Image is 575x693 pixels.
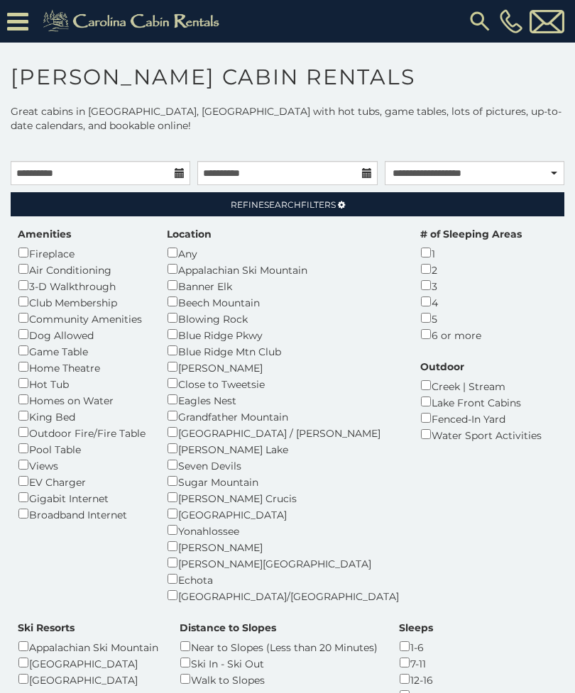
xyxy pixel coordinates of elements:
div: Appalachian Ski Mountain [167,261,399,277]
div: Close to Tweetsie [167,375,399,392]
div: [PERSON_NAME] [167,359,399,375]
div: [GEOGRAPHIC_DATA] [18,655,158,671]
div: Water Sport Activities [420,426,542,443]
div: [GEOGRAPHIC_DATA] [167,506,399,522]
div: Hot Tub [18,375,146,392]
div: Blue Ridge Mtn Club [167,343,399,359]
div: King Bed [18,408,146,424]
div: Fenced-In Yard [420,410,542,426]
div: 1-6 [399,638,433,655]
div: Creek | Stream [420,377,542,394]
div: [PERSON_NAME] Crucis [167,489,399,506]
span: Search [264,199,301,210]
div: Blue Ridge Pkwy [167,326,399,343]
div: Grandfather Mountain [167,408,399,424]
div: 3-D Walkthrough [18,277,146,294]
div: Pool Table [18,440,146,457]
div: 6 or more [420,326,522,343]
span: Refine Filters [231,199,336,210]
label: Outdoor [420,360,464,374]
div: Gigabit Internet [18,489,146,506]
div: Echota [167,571,399,587]
div: [GEOGRAPHIC_DATA]/[GEOGRAPHIC_DATA] [167,587,399,604]
label: Location [167,227,212,241]
div: Outdoor Fire/Fire Table [18,424,146,440]
div: Banner Elk [167,277,399,294]
div: EV Charger [18,473,146,489]
img: search-regular.svg [467,9,493,34]
label: # of Sleeping Areas [420,227,522,241]
div: 3 [420,277,522,294]
label: Sleeps [399,621,433,635]
div: Sugar Mountain [167,473,399,489]
div: Air Conditioning [18,261,146,277]
div: Dog Allowed [18,326,146,343]
div: Views [18,457,146,473]
div: Lake Front Cabins [420,394,542,410]
div: Broadband Internet [18,506,146,522]
div: Near to Slopes (Less than 20 Minutes) [180,638,378,655]
div: Homes on Water [18,392,146,408]
div: 1 [420,245,522,261]
div: Fireplace [18,245,146,261]
div: Seven Devils [167,457,399,473]
div: Any [167,245,399,261]
div: Ski In - Ski Out [180,655,378,671]
a: RefineSearchFilters [11,192,564,216]
div: [PERSON_NAME] Lake [167,440,399,457]
div: [PERSON_NAME][GEOGRAPHIC_DATA] [167,555,399,571]
div: 12-16 [399,671,433,687]
div: Blowing Rock [167,310,399,326]
div: Game Table [18,343,146,359]
div: [GEOGRAPHIC_DATA] / [PERSON_NAME] [167,424,399,440]
div: 5 [420,310,522,326]
div: 7-11 [399,655,433,671]
div: Eagles Nest [167,392,399,408]
div: Walk to Slopes [180,671,378,687]
label: Ski Resorts [18,621,75,635]
img: Khaki-logo.png [35,7,231,35]
div: Club Membership [18,294,146,310]
div: Beech Mountain [167,294,399,310]
div: Appalachian Ski Mountain [18,638,158,655]
div: [PERSON_NAME] [167,538,399,555]
label: Amenities [18,227,71,241]
label: Distance to Slopes [180,621,276,635]
div: Home Theatre [18,359,146,375]
div: 2 [420,261,522,277]
div: Yonahlossee [167,522,399,538]
div: Community Amenities [18,310,146,326]
div: [GEOGRAPHIC_DATA] [18,671,158,687]
a: [PHONE_NUMBER] [496,9,526,33]
div: 4 [420,294,522,310]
